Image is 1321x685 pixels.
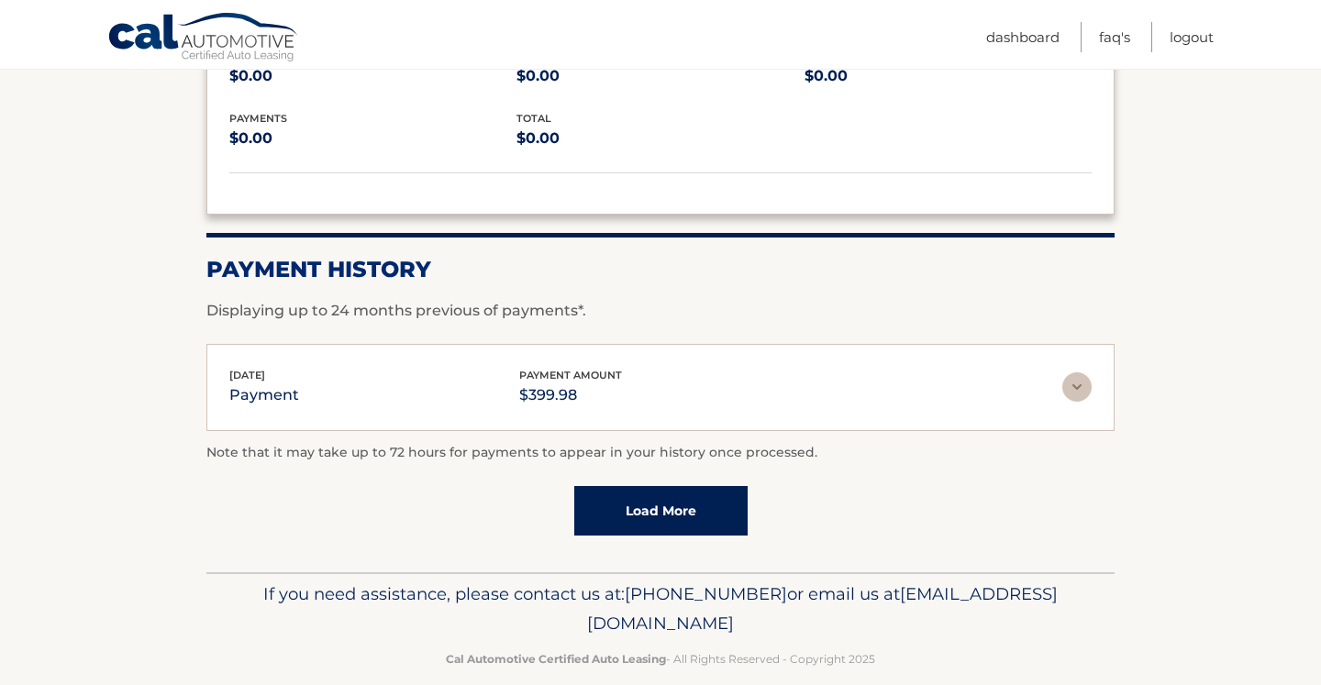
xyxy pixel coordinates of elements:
[1170,22,1214,52] a: Logout
[229,126,516,151] p: $0.00
[516,126,804,151] p: $0.00
[229,63,516,89] p: $0.00
[625,583,787,604] span: [PHONE_NUMBER]
[574,486,748,536] a: Load More
[516,63,804,89] p: $0.00
[229,369,265,381] span: [DATE]
[516,112,551,125] span: total
[519,382,622,408] p: $399.98
[206,256,1115,283] h2: Payment History
[206,442,1115,464] p: Note that it may take up to 72 hours for payments to appear in your history once processed.
[229,382,299,408] p: payment
[805,63,1092,89] p: $0.00
[218,580,1103,638] p: If you need assistance, please contact us at: or email us at
[587,583,1058,634] span: [EMAIL_ADDRESS][DOMAIN_NAME]
[986,22,1060,52] a: Dashboard
[1062,372,1092,402] img: accordion-rest.svg
[1099,22,1130,52] a: FAQ's
[107,12,300,65] a: Cal Automotive
[519,369,622,381] span: payment amount
[229,112,287,125] span: payments
[218,649,1103,668] p: - All Rights Reserved - Copyright 2025
[206,300,1115,322] p: Displaying up to 24 months previous of payments*.
[446,652,666,666] strong: Cal Automotive Certified Auto Leasing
